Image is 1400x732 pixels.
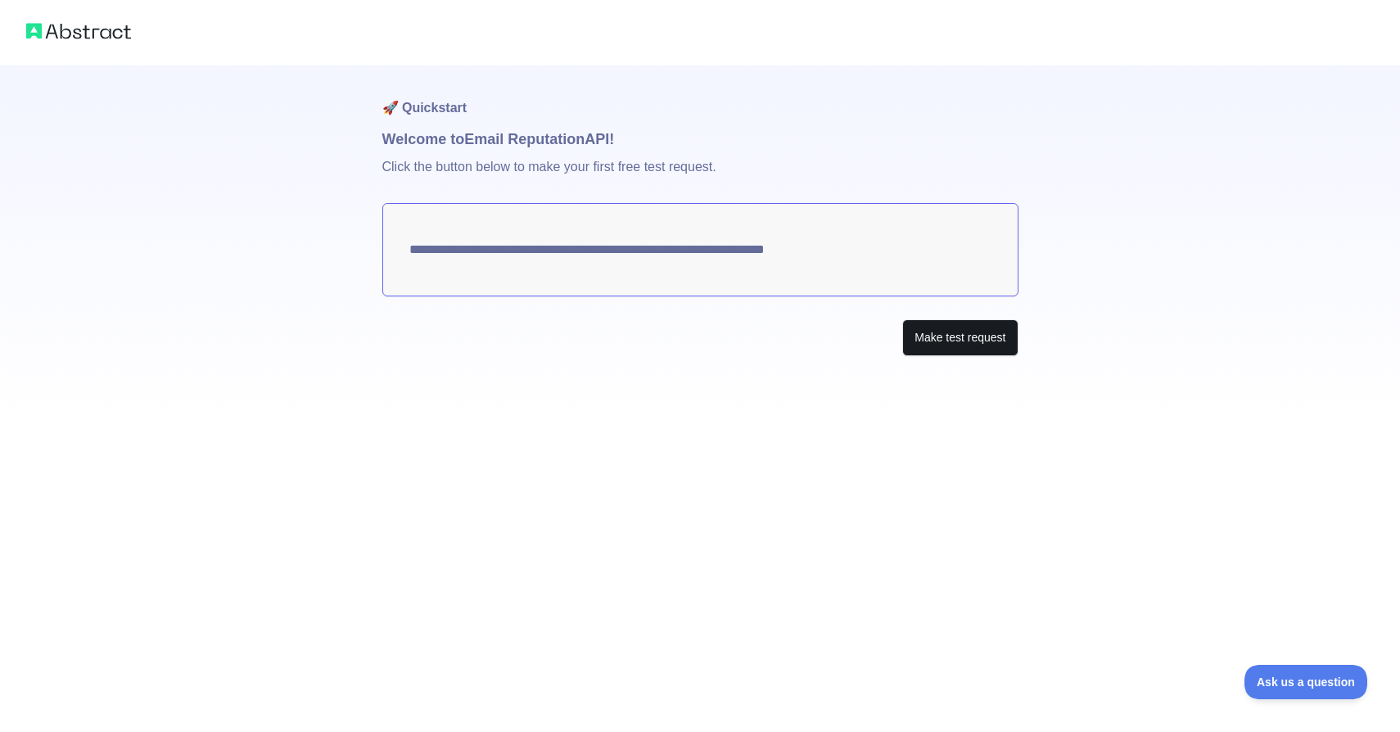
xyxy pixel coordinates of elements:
img: Abstract logo [26,20,131,43]
button: Make test request [902,319,1018,356]
p: Click the button below to make your first free test request. [382,151,1018,203]
h1: Welcome to Email Reputation API! [382,128,1018,151]
iframe: Toggle Customer Support [1244,665,1367,699]
h1: 🚀 Quickstart [382,66,1018,128]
